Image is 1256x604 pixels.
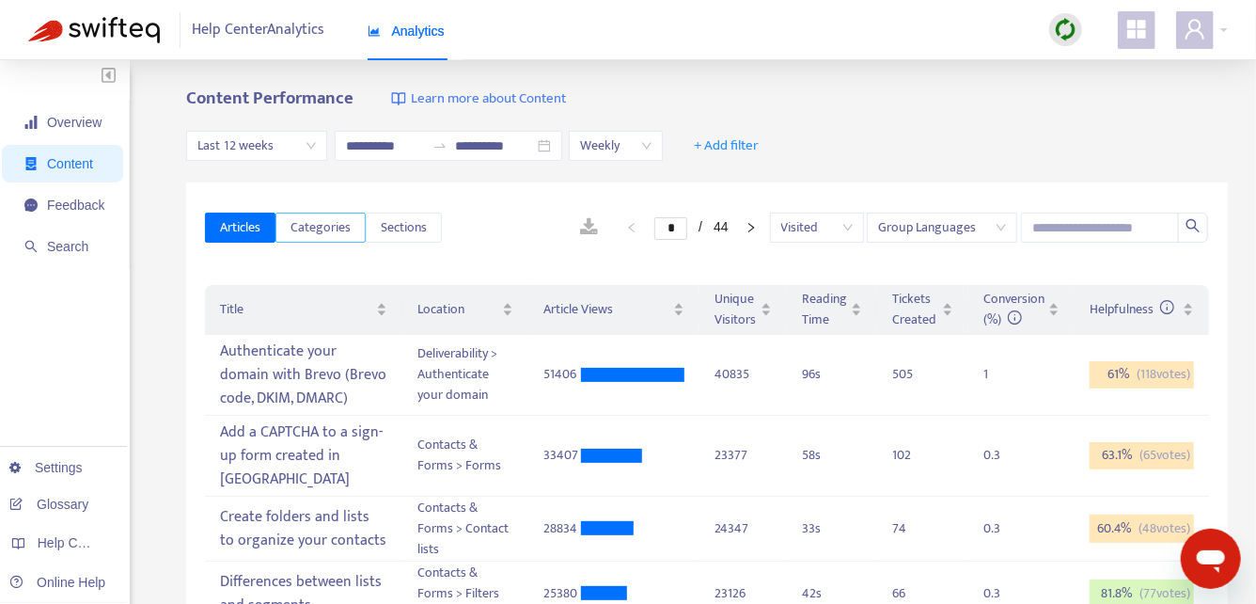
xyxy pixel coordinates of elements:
div: 42 s [802,583,862,604]
div: 63.1 % [1090,442,1194,470]
div: 505 [892,364,930,385]
div: 33407 [543,445,581,466]
span: Articles [220,217,260,238]
div: 60.4 % [1090,515,1194,543]
b: Content Performance [186,84,353,113]
div: 0.3 [983,518,1021,539]
div: 96 s [802,364,862,385]
span: Content [47,156,93,171]
div: Create folders and lists to organize your contacts [220,501,387,556]
td: Contacts & Forms > Forms [402,416,528,497]
span: container [24,157,38,170]
span: user [1184,18,1206,40]
th: Tickets Created [877,285,968,335]
span: search [1185,218,1201,233]
div: 51406 [543,364,581,385]
span: Help Centers [38,535,115,550]
span: Overview [47,115,102,130]
div: 58 s [802,445,862,466]
div: 1 [983,364,1021,385]
li: Next Page [736,216,766,239]
div: 33 s [802,518,862,539]
span: to [432,138,447,153]
span: Learn more about Content [411,88,566,110]
span: Title [220,299,372,320]
button: + Add filter [680,131,773,161]
button: left [617,216,647,239]
img: image-link [391,91,406,106]
th: Location [402,285,528,335]
span: Location [417,299,498,320]
span: Analytics [368,24,445,39]
span: Help Center Analytics [193,12,325,48]
button: Articles [205,213,275,243]
span: Helpfulness [1090,298,1175,320]
span: ( 118 votes) [1137,364,1190,385]
div: Authenticate your domain with Brevo (Brevo code, DKIM, DMARC) [220,336,387,414]
div: 24347 [714,518,772,539]
span: swap-right [432,138,447,153]
span: left [626,222,637,233]
button: Categories [275,213,366,243]
img: sync.dc5367851b00ba804db3.png [1054,18,1077,41]
div: 28834 [543,518,581,539]
span: Sections [381,217,427,238]
th: Title [205,285,402,335]
div: 102 [892,445,930,466]
div: 23126 [714,583,772,604]
a: Learn more about Content [391,88,566,110]
span: signal [24,116,38,129]
a: Online Help [9,575,105,590]
span: right [746,222,757,233]
span: Visited [781,214,853,242]
button: right [736,216,766,239]
div: 23377 [714,445,772,466]
a: Settings [9,460,83,475]
span: area-chart [368,24,381,38]
span: ( 65 votes) [1139,445,1190,466]
div: Add a CAPTCHA to a sign-up form created in [GEOGRAPHIC_DATA] [220,417,387,495]
span: ( 48 votes) [1138,518,1190,539]
span: Group Languages [878,214,1006,242]
td: Deliverability > Authenticate your domain [402,335,528,416]
span: + Add filter [694,135,759,157]
th: Unique Visitors [699,285,787,335]
span: Feedback [47,198,104,213]
span: Conversion (%) [983,288,1044,330]
span: Categories [290,217,351,238]
li: Previous Page [617,216,647,239]
div: 66 [892,583,930,604]
div: 74 [892,518,930,539]
span: search [24,240,38,253]
span: Search [47,239,88,254]
span: appstore [1125,18,1148,40]
li: 1/44 [654,216,728,239]
td: Contacts & Forms > Contact lists [402,497,528,562]
span: Last 12 weeks [197,132,316,160]
span: Unique Visitors [714,289,757,330]
span: Article Views [543,299,669,320]
span: Tickets Created [892,289,938,330]
img: Swifteq [28,17,160,43]
th: Reading Time [787,285,877,335]
iframe: Button to launch messaging window [1181,529,1241,589]
span: / [699,219,702,234]
span: Weekly [580,132,652,160]
th: Article Views [528,285,699,335]
span: ( 77 votes) [1139,583,1190,604]
div: 0.3 [983,445,1021,466]
div: 40835 [714,364,772,385]
a: Glossary [9,497,88,512]
span: message [24,199,38,212]
div: 61 % [1090,361,1194,389]
div: 25380 [543,583,581,604]
div: 0.3 [983,583,1021,604]
span: Reading Time [802,289,847,330]
button: Sections [366,213,442,243]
